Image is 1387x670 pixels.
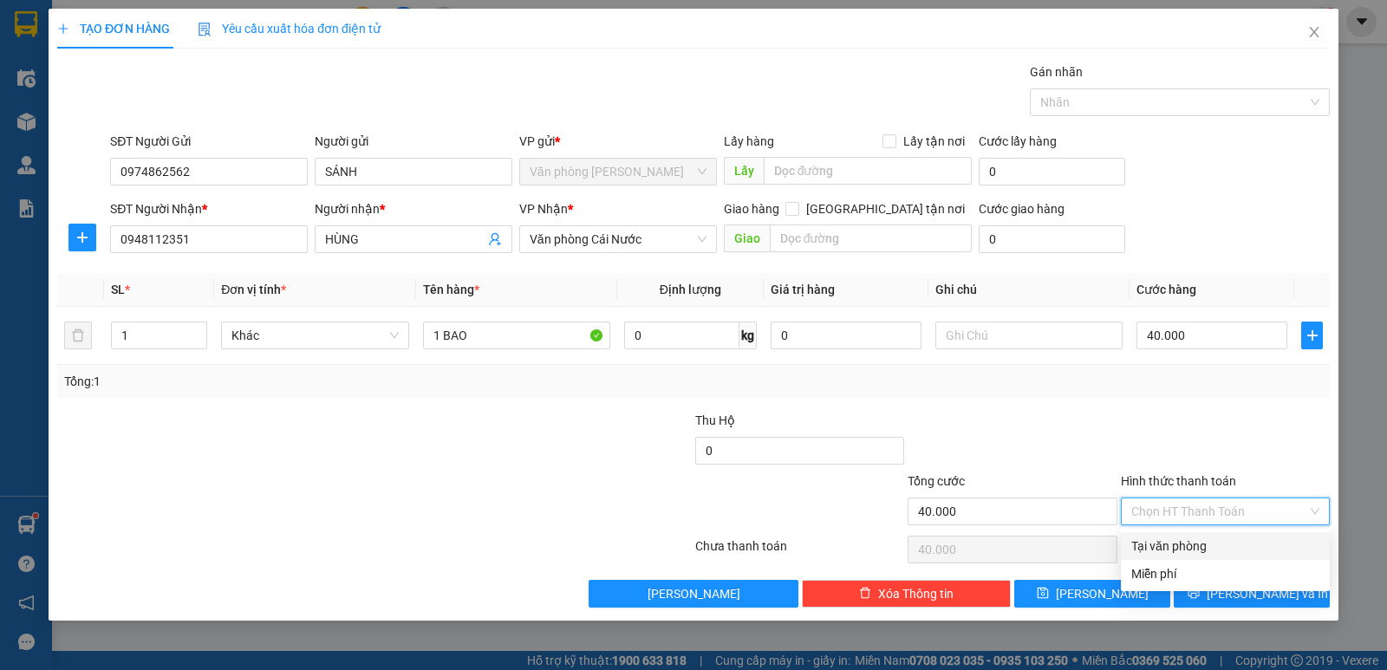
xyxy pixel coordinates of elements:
[1131,537,1319,556] div: Tại văn phòng
[8,38,330,60] li: 85 [PERSON_NAME]
[64,372,537,391] div: Tổng: 1
[1307,25,1321,39] span: close
[1290,9,1338,57] button: Close
[110,199,308,218] div: SĐT Người Nhận
[1121,474,1236,488] label: Hình thức thanh toán
[423,322,610,349] input: VD: Bàn, Ghế
[221,283,286,296] span: Đơn vị tính
[57,22,170,36] span: TẠO ĐƠN HÀNG
[802,580,1011,608] button: deleteXóa Thông tin
[724,224,770,252] span: Giao
[110,132,308,151] div: SĐT Người Gửi
[1207,584,1328,603] span: [PERSON_NAME] và In
[695,413,735,427] span: Thu Hộ
[315,132,512,151] div: Người gửi
[648,584,740,603] span: [PERSON_NAME]
[198,23,212,36] img: icon
[979,134,1057,148] label: Cước lấy hàng
[979,202,1065,216] label: Cước giao hàng
[724,134,774,148] span: Lấy hàng
[878,584,954,603] span: Xóa Thông tin
[1188,587,1200,601] span: printer
[1014,580,1170,608] button: save[PERSON_NAME]
[771,283,835,296] span: Giá trị hàng
[770,224,973,252] input: Dọc đường
[979,225,1125,253] input: Cước giao hàng
[771,322,921,349] input: 0
[1136,283,1196,296] span: Cước hàng
[739,322,757,349] span: kg
[111,283,125,296] span: SL
[423,283,479,296] span: Tên hàng
[231,322,398,348] span: Khác
[859,587,871,601] span: delete
[1037,587,1049,601] span: save
[908,474,965,488] span: Tổng cước
[68,224,96,251] button: plus
[693,537,906,567] div: Chưa thanh toán
[1056,584,1149,603] span: [PERSON_NAME]
[1302,328,1322,342] span: plus
[928,273,1130,307] th: Ghi chú
[519,202,568,216] span: VP Nhận
[530,159,707,185] span: Văn phòng Hồ Chí Minh
[1030,65,1083,79] label: Gán nhãn
[57,23,69,35] span: plus
[896,132,972,151] span: Lấy tận nơi
[8,60,330,81] li: 02839.63.63.63
[589,580,798,608] button: [PERSON_NAME]
[100,11,245,33] b: [PERSON_NAME]
[198,22,381,36] span: Yêu cầu xuất hóa đơn điện tử
[64,322,92,349] button: delete
[724,202,779,216] span: Giao hàng
[724,157,764,185] span: Lấy
[979,158,1125,185] input: Cước lấy hàng
[1301,322,1323,349] button: plus
[315,199,512,218] div: Người nhận
[69,231,95,244] span: plus
[764,157,973,185] input: Dọc đường
[100,42,114,55] span: environment
[530,226,707,252] span: Văn phòng Cái Nước
[935,322,1123,349] input: Ghi Chú
[1174,580,1330,608] button: printer[PERSON_NAME] và In
[799,199,972,218] span: [GEOGRAPHIC_DATA] tận nơi
[488,232,502,246] span: user-add
[1131,564,1319,583] div: Miễn phí
[519,132,717,151] div: VP gửi
[100,63,114,77] span: phone
[660,283,721,296] span: Định lượng
[8,108,195,175] b: GỬI : Văn phòng [PERSON_NAME]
